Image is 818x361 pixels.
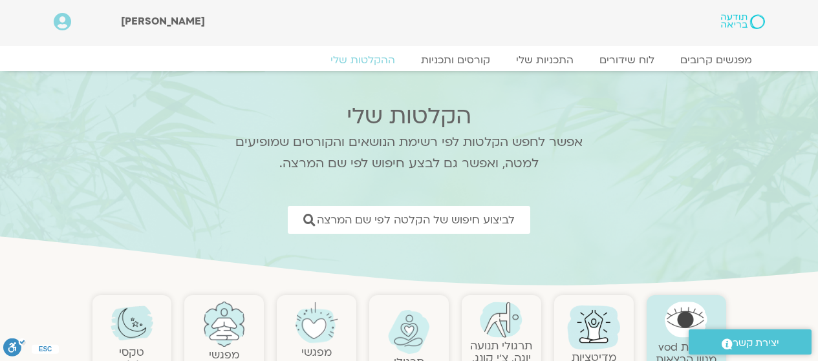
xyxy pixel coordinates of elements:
[408,54,503,67] a: קורסים ותכניות
[318,54,408,67] a: ההקלטות שלי
[219,103,600,129] h2: הקלטות שלי
[667,54,765,67] a: מפגשים קרובים
[288,206,530,234] a: לביצוע חיפוש של הקלטה לפי שם המרצה
[54,54,765,67] nav: Menu
[503,54,587,67] a: התכניות שלי
[121,14,205,28] span: [PERSON_NAME]
[219,132,600,174] p: אפשר לחפש הקלטות לפי רשימת הנושאים והקורסים שמופיעים למטה, ואפשר גם לבצע חיפוש לפי שם המרצה.
[689,329,812,355] a: יצירת קשר
[317,214,515,226] span: לביצוע חיפוש של הקלטה לפי שם המרצה
[733,335,779,352] span: יצירת קשר
[587,54,667,67] a: לוח שידורים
